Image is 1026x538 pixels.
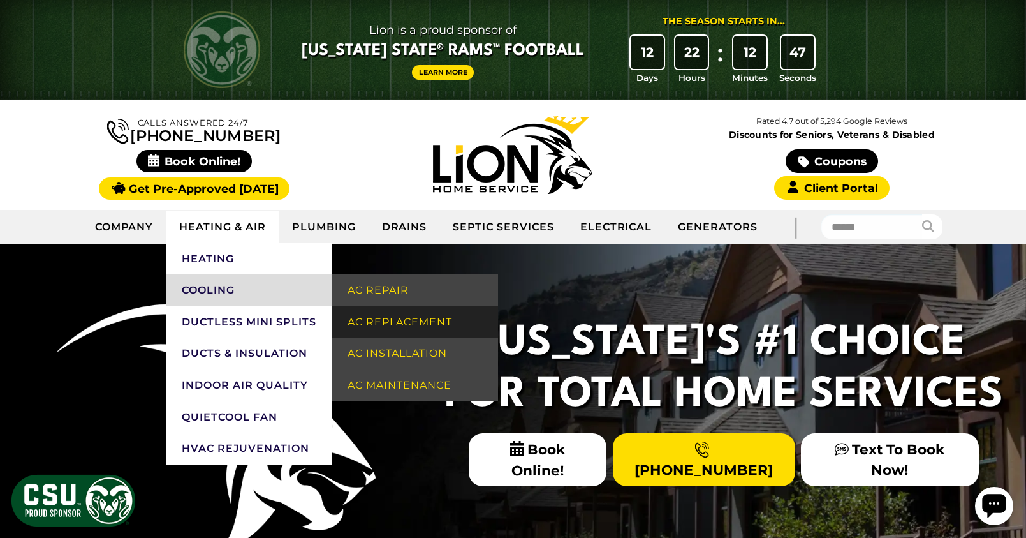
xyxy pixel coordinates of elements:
[613,433,795,486] a: [PHONE_NUMBER]
[672,114,991,128] p: Rated 4.7 out of 5,294 Google Reviews
[733,36,766,69] div: 12
[166,401,332,433] a: QuietCool Fan
[166,211,279,243] a: Heating & Air
[107,116,281,144] a: [PHONE_NUMBER]
[166,433,332,465] a: HVAC Rejuvenation
[781,36,814,69] div: 47
[433,116,592,194] img: Lion Home Service
[631,36,664,69] div: 12
[166,338,332,370] a: Ducts & Insulation
[412,65,474,80] a: Learn More
[675,130,989,139] span: Discounts for Seniors, Veterans & Disabled
[568,211,666,243] a: Electrical
[663,15,785,29] div: The Season Starts in...
[5,5,43,43] div: Open chat widget
[801,433,978,486] a: Text To Book Now!
[732,71,768,84] span: Minutes
[665,211,770,243] a: Generators
[779,71,816,84] span: Seconds
[136,150,252,172] span: Book Online!
[279,211,369,243] a: Plumbing
[770,210,821,244] div: |
[166,274,332,306] a: Cooling
[332,338,498,370] a: AC Installation
[166,243,332,275] a: Heating
[184,11,260,88] img: CSU Rams logo
[332,274,498,306] a: AC Repair
[302,40,584,62] span: [US_STATE] State® Rams™ Football
[10,473,137,528] img: CSU Sponsor Badge
[675,36,708,69] div: 22
[302,20,584,40] span: Lion is a proud sponsor of
[369,211,441,243] a: Drains
[440,211,567,243] a: Septic Services
[437,318,1011,421] h2: [US_STATE]'s #1 Choice For Total Home Services
[82,211,167,243] a: Company
[469,433,607,486] span: Book Online!
[678,71,705,84] span: Hours
[99,177,289,200] a: Get Pre-Approved [DATE]
[166,370,332,401] a: Indoor Air Quality
[786,149,877,173] a: Coupons
[636,71,658,84] span: Days
[774,176,889,200] a: Client Portal
[332,370,498,401] a: AC Maintenance
[166,306,332,338] a: Ductless Mini Splits
[714,36,726,85] div: :
[332,306,498,338] a: AC Replacement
